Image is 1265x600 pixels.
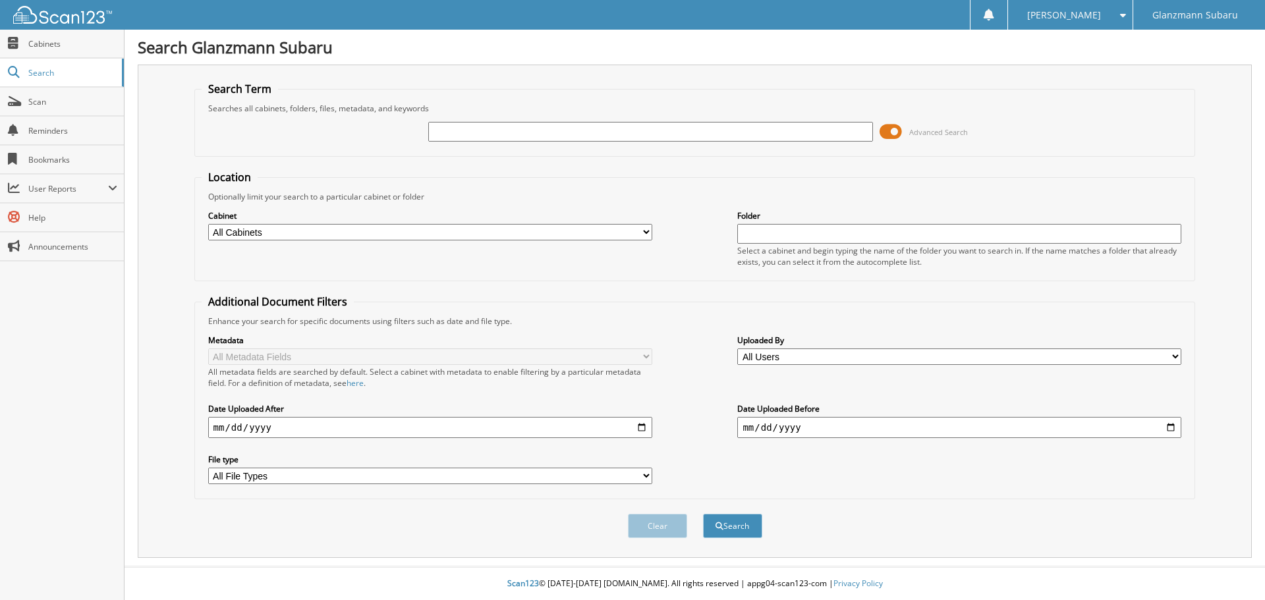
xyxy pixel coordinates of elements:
[28,38,117,49] span: Cabinets
[202,103,1189,114] div: Searches all cabinets, folders, files, metadata, and keywords
[28,67,115,78] span: Search
[202,294,354,309] legend: Additional Document Filters
[1199,537,1265,600] iframe: Chat Widget
[1152,11,1238,19] span: Glanzmann Subaru
[1027,11,1101,19] span: [PERSON_NAME]
[28,212,117,223] span: Help
[909,127,968,137] span: Advanced Search
[202,82,278,96] legend: Search Term
[202,191,1189,202] div: Optionally limit your search to a particular cabinet or folder
[208,417,652,438] input: start
[202,170,258,184] legend: Location
[737,245,1181,267] div: Select a cabinet and begin typing the name of the folder you want to search in. If the name match...
[507,578,539,589] span: Scan123
[202,315,1189,327] div: Enhance your search for specific documents using filters such as date and file type.
[833,578,883,589] a: Privacy Policy
[13,6,112,24] img: scan123-logo-white.svg
[28,183,108,194] span: User Reports
[737,403,1181,414] label: Date Uploaded Before
[208,454,652,465] label: File type
[208,403,652,414] label: Date Uploaded After
[28,154,117,165] span: Bookmarks
[628,514,687,538] button: Clear
[138,36,1252,58] h1: Search Glanzmann Subaru
[28,125,117,136] span: Reminders
[28,241,117,252] span: Announcements
[208,210,652,221] label: Cabinet
[347,377,364,389] a: here
[208,335,652,346] label: Metadata
[737,335,1181,346] label: Uploaded By
[125,568,1265,600] div: © [DATE]-[DATE] [DOMAIN_NAME]. All rights reserved | appg04-scan123-com |
[703,514,762,538] button: Search
[737,210,1181,221] label: Folder
[208,366,652,389] div: All metadata fields are searched by default. Select a cabinet with metadata to enable filtering b...
[737,417,1181,438] input: end
[28,96,117,107] span: Scan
